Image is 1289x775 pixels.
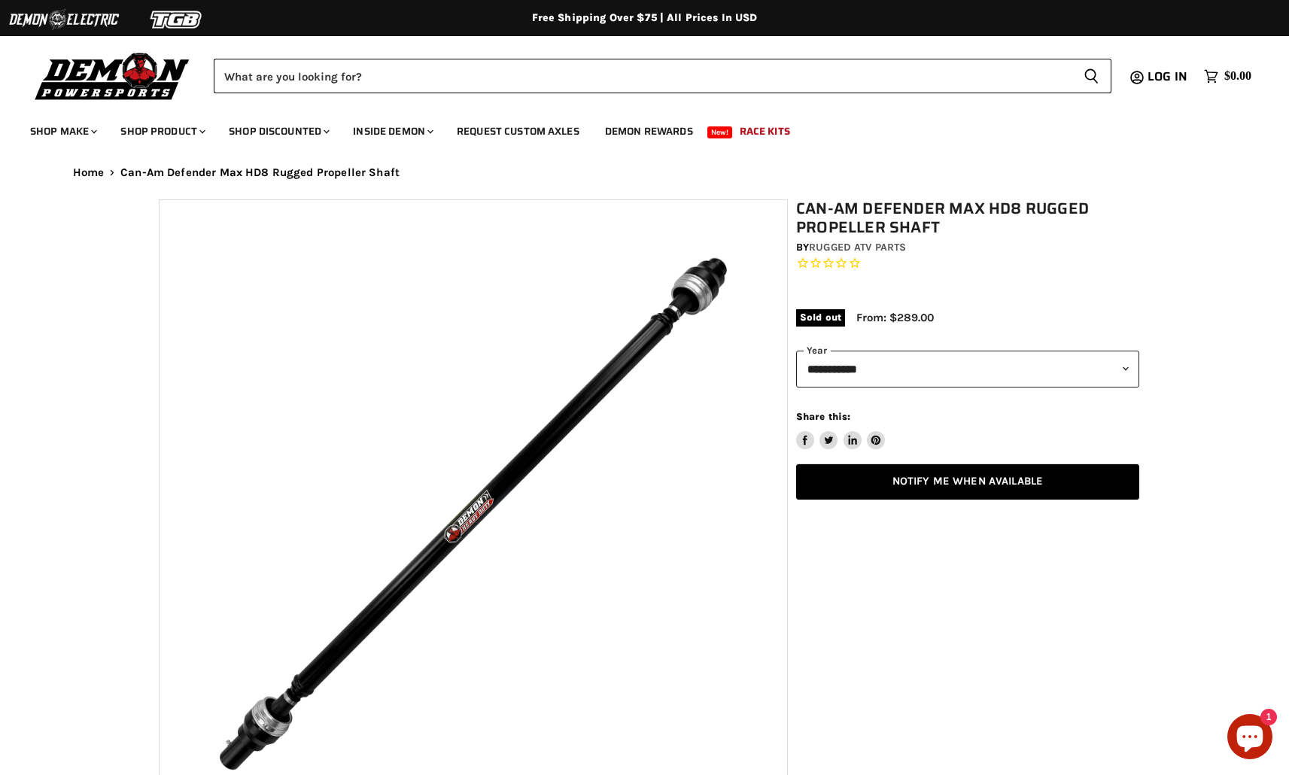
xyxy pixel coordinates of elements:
span: Rated 0.0 out of 5 stars 0 reviews [796,256,1139,272]
h1: Can-Am Defender Max HD8 Rugged Propeller Shaft [796,199,1139,237]
img: TGB Logo 2 [120,5,233,34]
select: year [796,351,1139,387]
input: Search [214,59,1072,93]
nav: Breadcrumbs [43,166,1247,179]
a: Home [73,166,105,179]
a: Race Kits [728,116,801,147]
inbox-online-store-chat: Shopify online store chat [1223,714,1277,763]
a: Demon Rewards [594,116,704,147]
a: $0.00 [1196,65,1259,87]
a: Notify Me When Available [796,464,1139,500]
span: Share this: [796,411,850,422]
aside: Share this: [796,410,886,450]
a: Rugged ATV Parts [809,241,906,254]
span: $0.00 [1224,69,1251,84]
img: Demon Powersports [30,49,195,102]
form: Product [214,59,1111,93]
a: Request Custom Axles [445,116,591,147]
span: Log in [1148,67,1187,86]
a: Shop Discounted [217,116,339,147]
ul: Main menu [19,110,1248,147]
img: Demon Electric Logo 2 [8,5,120,34]
a: Shop Make [19,116,106,147]
div: Free Shipping Over $75 | All Prices In USD [43,11,1247,25]
button: Search [1072,59,1111,93]
span: Can-Am Defender Max HD8 Rugged Propeller Shaft [120,166,400,179]
span: New! [707,126,733,138]
a: Inside Demon [342,116,442,147]
span: Sold out [796,309,845,326]
div: by [796,239,1139,256]
a: Log in [1141,70,1196,84]
span: From: $289.00 [856,311,934,324]
a: Shop Product [109,116,214,147]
